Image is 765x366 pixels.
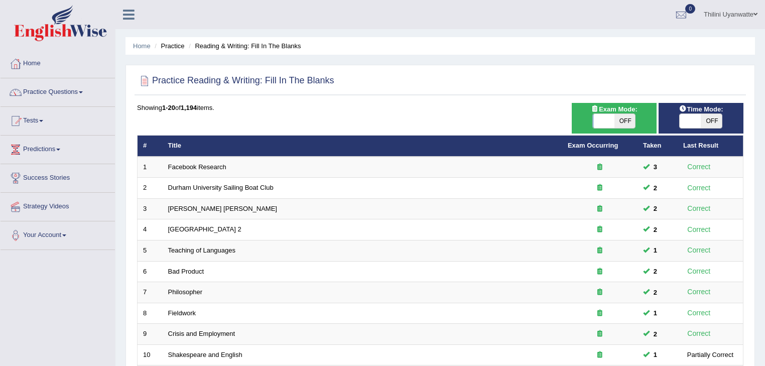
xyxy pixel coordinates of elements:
span: You can still take this question [650,224,661,235]
th: Last Result [678,136,743,157]
div: Exam occurring question [568,204,632,214]
span: You can still take this question [650,287,661,298]
a: Bad Product [168,268,204,275]
div: Exam occurring question [568,183,632,193]
a: Fieldwork [168,309,196,317]
div: Exam occurring question [568,246,632,256]
span: You can still take this question [650,183,661,193]
span: You can still take this question [650,266,661,277]
span: You can still take this question [650,162,661,172]
a: Teaching of Languages [168,247,235,254]
div: Exam occurring question [568,309,632,318]
div: Correct [683,224,715,235]
div: Exam occurring question [568,163,632,172]
a: Durham University Sailing Boat Club [168,184,274,191]
a: Facebook Research [168,163,226,171]
td: 1 [138,157,163,178]
a: Predictions [1,136,115,161]
a: Exam Occurring [568,142,618,149]
a: [GEOGRAPHIC_DATA] 2 [168,225,241,233]
h2: Practice Reading & Writing: Fill In The Blanks [137,73,334,88]
div: Showing of items. [137,103,743,112]
div: Exam occurring question [568,329,632,339]
div: Exam occurring question [568,225,632,234]
b: 1,194 [181,104,197,111]
a: Home [1,50,115,75]
div: Correct [683,286,715,298]
td: 2 [138,178,163,199]
th: # [138,136,163,157]
span: You can still take this question [650,349,661,360]
td: 5 [138,240,163,262]
div: Correct [683,307,715,319]
div: Correct [683,203,715,214]
div: Exam occurring question [568,288,632,297]
span: You can still take this question [650,245,661,256]
li: Reading & Writing: Fill In The Blanks [186,41,301,51]
a: Shakespeare and English [168,351,242,358]
div: Exam occurring question [568,267,632,277]
div: Correct [683,266,715,277]
span: 0 [685,4,695,14]
a: [PERSON_NAME] [PERSON_NAME] [168,205,277,212]
span: Time Mode: [675,104,727,114]
td: 6 [138,261,163,282]
span: OFF [614,114,635,128]
th: Taken [637,136,678,157]
li: Practice [152,41,184,51]
a: Crisis and Employment [168,330,235,337]
a: Success Stories [1,164,115,189]
span: OFF [701,114,722,128]
b: 1-20 [162,104,175,111]
div: Correct [683,328,715,339]
td: 10 [138,344,163,365]
div: Correct [683,182,715,194]
td: 9 [138,324,163,345]
td: 8 [138,303,163,324]
div: Show exams occurring in exams [572,103,657,134]
div: Correct [683,245,715,256]
td: 4 [138,219,163,240]
span: You can still take this question [650,329,661,339]
div: Correct [683,161,715,173]
span: You can still take this question [650,203,661,214]
span: Exam Mode: [587,104,641,114]
a: Home [133,42,151,50]
a: Strategy Videos [1,193,115,218]
span: You can still take this question [650,308,661,318]
a: Your Account [1,221,115,247]
td: 3 [138,198,163,219]
div: Exam occurring question [568,350,632,360]
div: Partially Correct [683,349,737,360]
a: Philosopher [168,288,203,296]
a: Practice Questions [1,78,115,103]
th: Title [163,136,562,157]
td: 7 [138,282,163,303]
a: Tests [1,107,115,132]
